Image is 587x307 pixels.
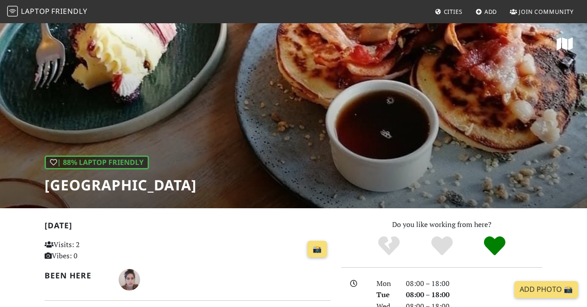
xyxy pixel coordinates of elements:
a: Cities [431,4,466,20]
img: 2939-natacha.jpg [119,269,140,290]
div: Yes [415,235,468,257]
span: Natacha Rossi [119,274,140,284]
div: No [362,235,415,257]
h2: Been here [45,271,108,280]
a: Add Photo 📸 [514,281,578,298]
h2: [DATE] [45,221,331,234]
a: Add [472,4,501,20]
div: Definitely! [468,235,521,257]
span: Laptop [21,6,50,16]
img: LaptopFriendly [7,6,18,17]
a: LaptopFriendly LaptopFriendly [7,4,87,20]
div: 08:00 – 18:00 [401,289,548,301]
span: Join Community [519,8,574,16]
a: Join Community [506,4,577,20]
h1: [GEOGRAPHIC_DATA] [45,177,197,193]
p: Visits: 2 Vibes: 0 [45,239,133,262]
div: 08:00 – 18:00 [401,278,548,290]
div: Tue [371,289,401,301]
span: Add [484,8,497,16]
span: Cities [444,8,463,16]
p: Do you like working from here? [341,219,542,231]
a: 📸 [307,241,327,258]
div: | 88% Laptop Friendly [45,156,149,170]
span: Friendly [51,6,87,16]
div: Mon [371,278,401,290]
